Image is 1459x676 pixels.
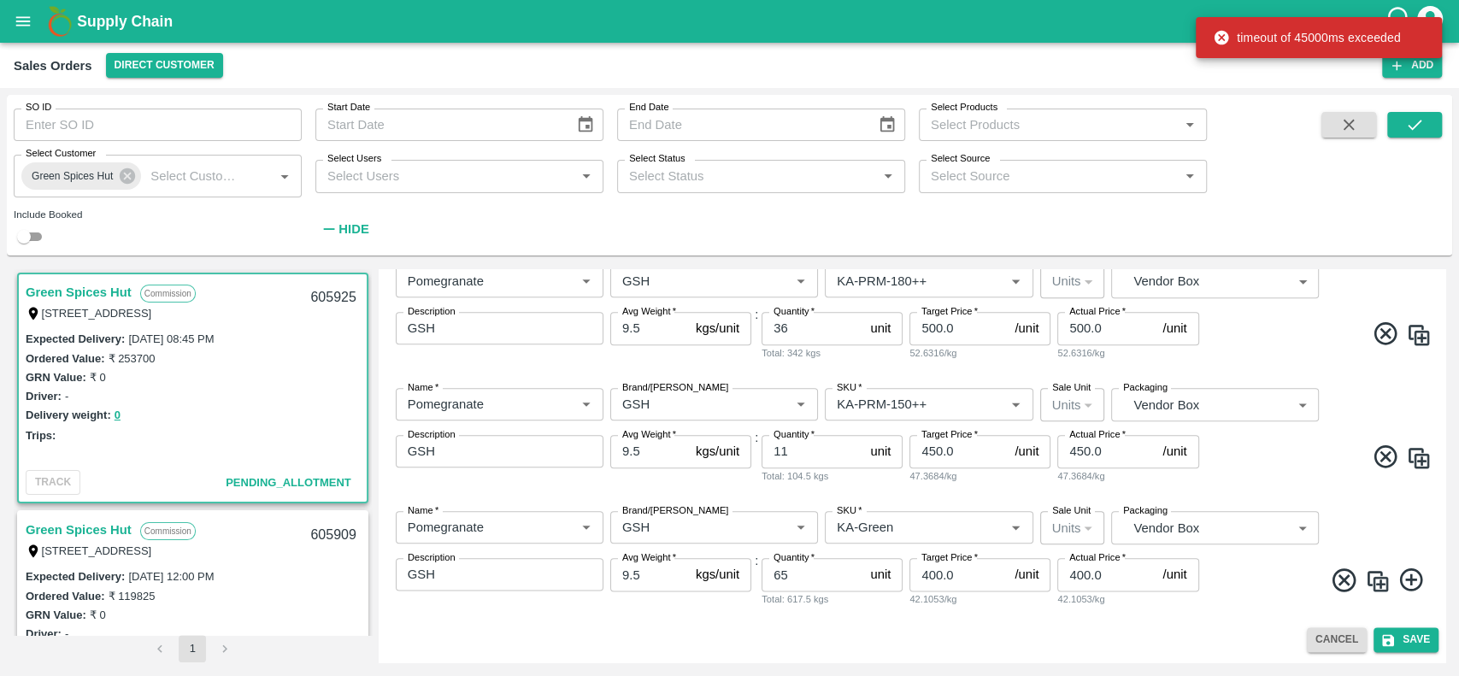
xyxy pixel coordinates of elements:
div: : [385,251,1438,374]
p: Vendor Box [1133,396,1291,414]
button: Open [1004,516,1027,538]
button: Cancel [1307,627,1367,652]
label: Brand/[PERSON_NAME] [622,257,728,271]
label: Quantity [774,427,815,441]
label: SKU [837,257,862,271]
label: Select Users [327,152,381,166]
label: Avg Weight [622,550,676,564]
img: CloneIcon [1365,568,1391,594]
p: unit [870,565,891,584]
span: Pending_Allotment [226,476,351,489]
label: Sale Unit [1052,380,1091,394]
input: Start Date [315,109,562,141]
label: Description [408,550,456,564]
button: Save [1374,627,1438,652]
p: kgs/unit [696,442,739,461]
label: SKU [837,380,862,394]
label: Description [408,304,456,318]
img: logo [43,4,77,38]
label: ₹ 0 [90,608,106,621]
input: 0.0 [762,558,863,591]
p: /unit [1162,565,1186,584]
button: Open [790,270,812,292]
button: Add [1382,53,1442,78]
input: Select Source [924,165,1174,187]
p: unit [870,319,891,338]
label: Name [408,503,438,517]
label: [STREET_ADDRESS] [42,307,152,320]
label: ₹ 253700 [108,352,155,365]
label: Avg Weight [622,304,676,318]
div: Sales Orders [14,55,92,77]
button: Open [1004,270,1027,292]
input: SKU [830,393,977,415]
label: SO ID [26,101,51,115]
div: Total: 617.5 kgs [762,591,903,607]
label: Sale Unit [1052,503,1091,517]
button: page 1 [179,635,206,662]
label: Actual Price [1069,304,1126,318]
label: SKU [837,503,862,517]
span: Green Spices Hut [21,168,123,185]
input: Create Brand/Marka [615,270,762,292]
p: /unit [1015,319,1038,338]
p: Commission [140,522,196,540]
a: Green Spices Hut [26,281,132,303]
label: Avg Weight [622,427,676,441]
div: Green Spices Hut [21,162,141,190]
div: 52.6316/kg [1057,345,1198,361]
p: /unit [1162,442,1186,461]
button: Open [790,516,812,538]
label: Brand/[PERSON_NAME] [622,503,728,517]
label: Name [408,257,438,271]
button: Open [1004,393,1027,415]
input: 0.0 [610,558,689,591]
p: Units [1052,519,1081,538]
input: Name [401,270,548,292]
button: Open [877,165,899,187]
p: /unit [1162,319,1186,338]
div: 47.3684/kg [909,468,1050,484]
div: 47.3684/kg [1057,468,1198,484]
b: Supply Chain [77,13,173,30]
label: Description [408,427,456,441]
div: Total: 104.5 kgs [762,468,903,484]
button: open drawer [3,2,43,41]
input: End Date [617,109,864,141]
button: Open [1179,114,1201,136]
label: Ordered Value: [26,590,104,603]
input: Select Products [924,114,1174,136]
p: kgs/unit [696,319,739,338]
div: account of current user [1415,3,1445,39]
button: Open [575,516,597,538]
label: Select Source [931,152,990,166]
label: - [65,390,68,403]
button: Choose date [569,109,602,141]
textarea: GSH [408,566,591,584]
a: Supply Chain [77,9,1385,33]
div: Total: 342 kgs [762,345,903,361]
nav: pagination navigation [144,635,241,662]
input: Select Status [622,165,872,187]
label: Trips: [26,429,56,442]
img: CloneIcon [1406,445,1432,471]
p: /unit [1015,442,1038,461]
strong: Hide [338,222,368,236]
label: GRN Value: [26,608,86,621]
button: Select DC [106,53,223,78]
label: Packaging [1123,503,1168,517]
label: Target Price [921,427,978,441]
input: 0.0 [762,312,863,344]
input: 0.0 [610,312,689,344]
button: Open [575,393,597,415]
input: Create Brand/Marka [615,516,762,538]
label: Select Customer [26,147,96,161]
label: Start Date [327,101,370,115]
a: Green Spices Hut [26,519,132,541]
p: /unit [1015,565,1038,584]
label: Name [408,380,438,394]
label: Packaging [1123,257,1168,271]
p: Units [1052,272,1081,291]
input: 0.0 [762,435,863,467]
button: Open [790,393,812,415]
